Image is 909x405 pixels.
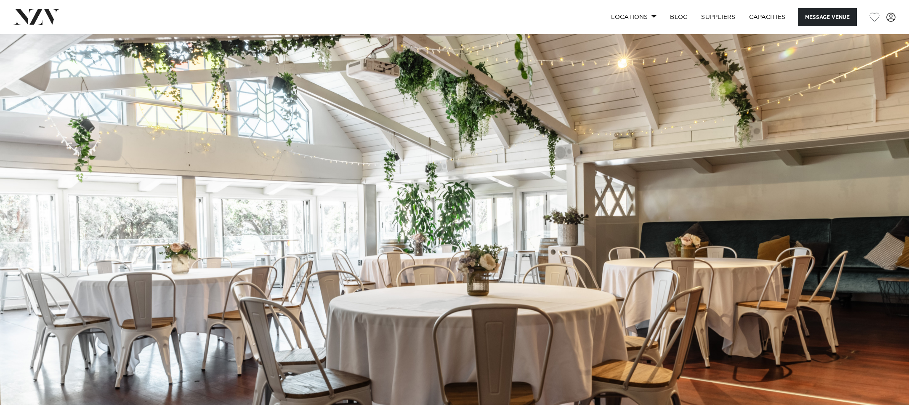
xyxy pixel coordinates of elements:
[742,8,792,26] a: Capacities
[13,9,59,24] img: nzv-logo.png
[663,8,694,26] a: BLOG
[694,8,742,26] a: SUPPLIERS
[604,8,663,26] a: Locations
[798,8,857,26] button: Message Venue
